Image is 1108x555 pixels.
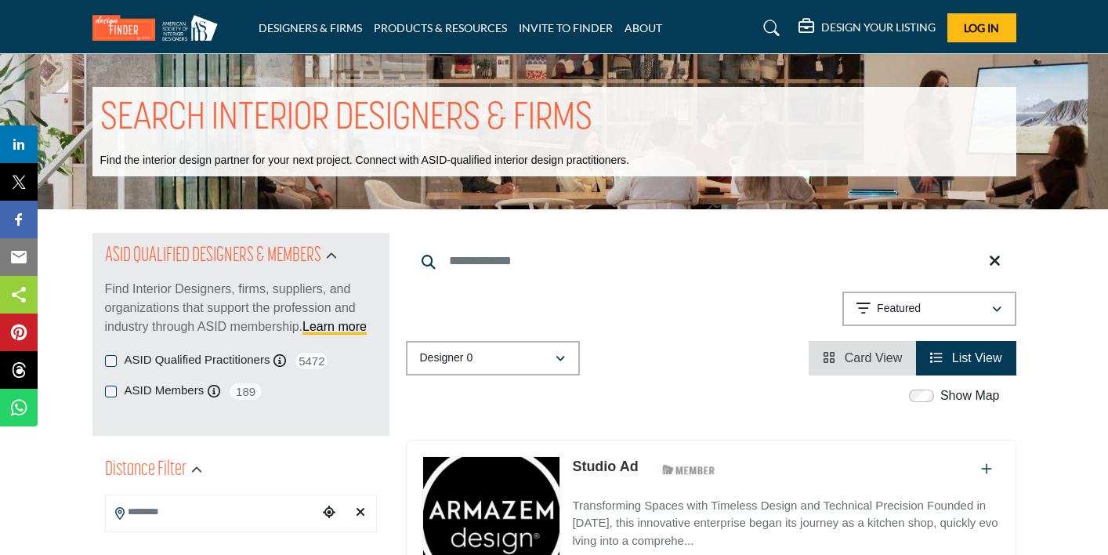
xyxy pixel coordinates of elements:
a: View List [930,351,1001,365]
span: Log In [964,21,999,34]
input: Search Keyword [406,242,1016,280]
p: Featured [877,301,921,317]
a: PRODUCTS & RESOURCES [374,21,507,34]
li: List View [916,341,1016,375]
a: DESIGNERS & FIRMS [259,21,362,34]
a: Studio Ad [572,459,638,474]
span: List View [952,351,1002,365]
h2: ASID QUALIFIED DESIGNERS & MEMBERS [105,242,321,270]
h1: SEARCH INTERIOR DESIGNERS & FIRMS [100,95,592,143]
a: Add To List [981,462,992,476]
p: Find the interior design partner for your next project. Connect with ASID-qualified interior desi... [100,153,629,169]
button: Featured [842,292,1016,326]
button: Log In [947,13,1016,42]
div: Choose your current location [317,496,341,530]
a: ABOUT [625,21,662,34]
span: 5472 [294,351,329,371]
p: Studio Ad [572,456,638,477]
a: Transforming Spaces with Timeless Design and Technical Precision Founded in [DATE], this innovati... [572,488,999,550]
label: ASID Qualified Practitioners [125,351,270,369]
div: Clear search location [349,496,372,530]
a: Learn more [302,320,367,333]
span: Card View [845,351,903,365]
a: View Card [823,351,902,365]
label: ASID Members [125,382,205,400]
li: Card View [809,341,916,375]
span: 189 [228,382,263,401]
input: ASID Qualified Practitioners checkbox [105,355,117,367]
p: Transforming Spaces with Timeless Design and Technical Precision Founded in [DATE], this innovati... [572,497,999,550]
a: INVITE TO FINDER [519,21,613,34]
label: Show Map [940,386,1000,405]
img: Site Logo [92,15,226,41]
p: Designer 0 [420,350,473,366]
p: Find Interior Designers, firms, suppliers, and organizations that support the profession and indu... [105,280,377,336]
h2: Distance Filter [105,456,186,484]
input: ASID Members checkbox [105,386,117,397]
img: ASID Members Badge Icon [654,460,724,480]
button: Designer 0 [406,341,580,375]
div: DESIGN YOUR LISTING [798,19,936,38]
h5: DESIGN YOUR LISTING [821,20,936,34]
a: Search [748,16,790,41]
input: Search Location [106,497,317,528]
